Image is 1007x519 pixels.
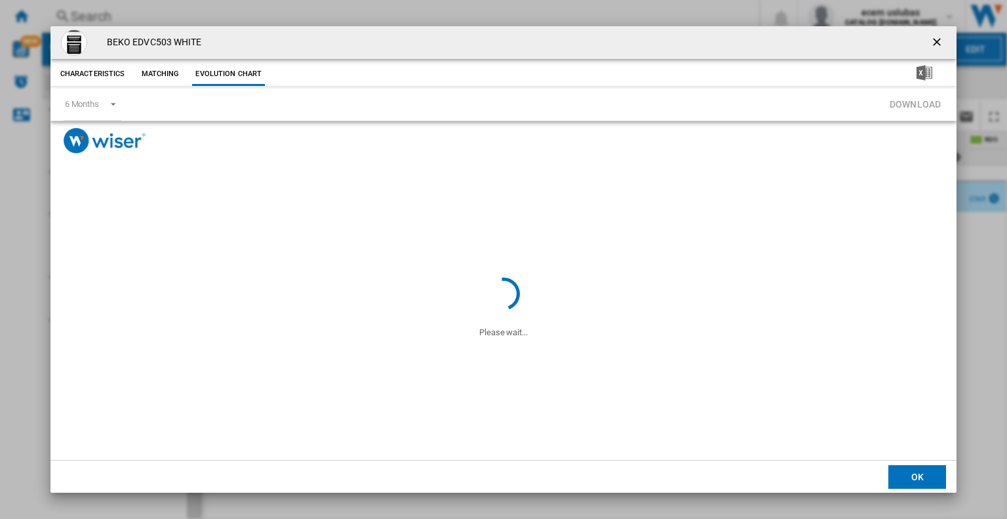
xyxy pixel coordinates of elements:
[886,93,945,117] button: Download
[888,465,946,489] button: OK
[925,30,951,56] button: getI18NText('BUTTONS.CLOSE_DIALOG')
[65,99,99,109] div: 6 Months
[57,62,128,86] button: Characteristics
[131,62,189,86] button: Matching
[192,62,265,86] button: Evolution chart
[61,30,87,56] img: beko-edvc503w-50cm-electric-double-oven-with-ceramic-hob-white-white-1082389116_1024x.jpg
[896,62,953,86] button: Download in Excel
[917,65,932,81] img: excel-24x24.png
[64,128,146,154] img: logo_wiser_300x94.png
[100,36,202,49] h4: BEKO EDVC503 WHITE
[50,26,957,493] md-dialog: Product popup
[930,35,946,51] ng-md-icon: getI18NText('BUTTONS.CLOSE_DIALOG')
[479,327,528,337] ng-transclude: Please wait...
